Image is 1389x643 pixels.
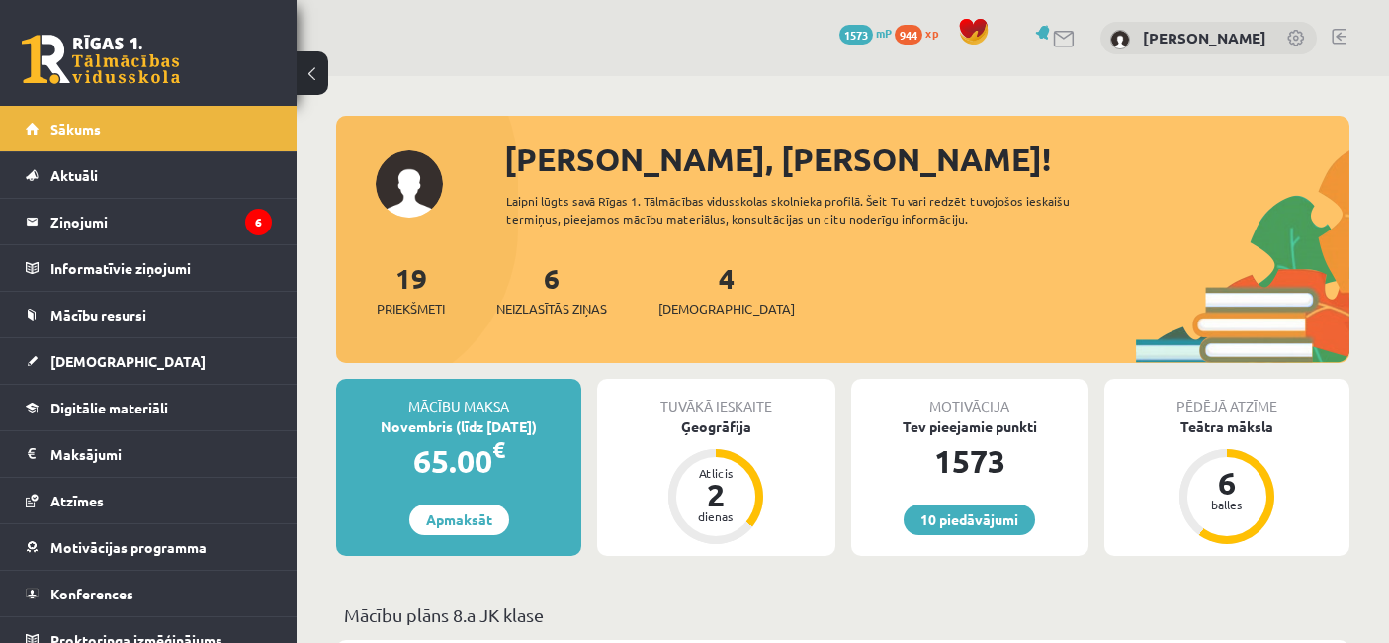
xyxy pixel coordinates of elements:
[1110,30,1130,49] img: Linda Liepiņa
[377,260,445,319] a: 19Priekšmeti
[686,510,745,522] div: dienas
[492,435,505,464] span: €
[50,306,146,323] span: Mācību resursi
[876,25,892,41] span: mP
[925,25,938,41] span: xp
[1104,379,1349,416] div: Pēdējā atzīme
[496,260,607,319] a: 6Neizlasītās ziņas
[839,25,873,45] span: 1573
[504,136,1349,183] div: [PERSON_NAME], [PERSON_NAME]!
[344,601,1342,628] p: Mācību plāns 8.a JK klase
[50,199,272,244] legend: Ziņojumi
[658,299,795,319] span: [DEMOGRAPHIC_DATA]
[686,467,745,479] div: Atlicis
[904,505,1035,535] a: 10 piedāvājumi
[50,538,207,556] span: Motivācijas programma
[50,245,272,291] legend: Informatīvie ziņojumi
[26,338,272,384] a: [DEMOGRAPHIC_DATA]
[26,478,272,523] a: Atzīmes
[597,379,834,416] div: Tuvākā ieskaite
[26,199,272,244] a: Ziņojumi6
[245,209,272,235] i: 6
[851,416,1088,437] div: Tev pieejamie punkti
[1197,467,1257,499] div: 6
[1197,499,1257,510] div: balles
[851,379,1088,416] div: Motivācija
[336,416,581,437] div: Novembris (līdz [DATE])
[26,385,272,430] a: Digitālie materiāli
[50,492,104,509] span: Atzīmes
[26,152,272,198] a: Aktuāli
[496,299,607,319] span: Neizlasītās ziņas
[597,416,834,437] div: Ģeogrāfija
[22,35,180,84] a: Rīgas 1. Tālmācības vidusskola
[26,524,272,570] a: Motivācijas programma
[26,571,272,616] a: Konferences
[50,120,101,138] span: Sākums
[336,379,581,416] div: Mācību maksa
[686,479,745,510] div: 2
[50,431,272,477] legend: Maksājumi
[506,192,1114,228] div: Laipni lūgts savā Rīgas 1. Tālmācības vidusskolas skolnieka profilā. Šeit Tu vari redzēt tuvojošo...
[50,585,133,602] span: Konferences
[26,292,272,337] a: Mācību resursi
[26,106,272,151] a: Sākums
[839,25,892,41] a: 1573 mP
[851,437,1088,485] div: 1573
[895,25,948,41] a: 944 xp
[377,299,445,319] span: Priekšmeti
[336,437,581,485] div: 65.00
[895,25,922,45] span: 944
[1104,416,1349,437] div: Teātra māksla
[50,352,206,370] span: [DEMOGRAPHIC_DATA]
[50,399,168,416] span: Digitālie materiāli
[26,245,272,291] a: Informatīvie ziņojumi
[409,505,509,535] a: Apmaksāt
[597,416,834,547] a: Ģeogrāfija Atlicis 2 dienas
[1104,416,1349,547] a: Teātra māksla 6 balles
[50,166,98,184] span: Aktuāli
[26,431,272,477] a: Maksājumi
[658,260,795,319] a: 4[DEMOGRAPHIC_DATA]
[1143,28,1266,47] a: [PERSON_NAME]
